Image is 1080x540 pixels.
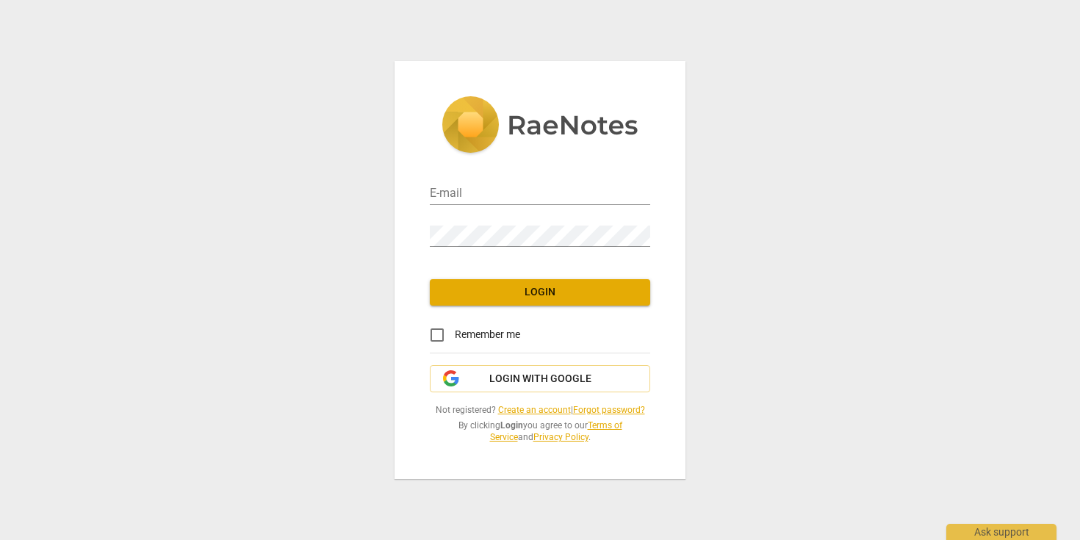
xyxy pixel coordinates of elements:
[430,279,650,306] button: Login
[430,365,650,393] button: Login with Google
[946,524,1056,540] div: Ask support
[533,432,588,442] a: Privacy Policy
[442,96,638,156] img: 5ac2273c67554f335776073100b6d88f.svg
[442,285,638,300] span: Login
[430,404,650,417] span: Not registered? |
[490,420,622,443] a: Terms of Service
[573,405,645,415] a: Forgot password?
[455,327,520,342] span: Remember me
[500,420,523,431] b: Login
[498,405,571,415] a: Create an account
[489,372,591,386] span: Login with Google
[430,420,650,444] span: By clicking you agree to our and .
